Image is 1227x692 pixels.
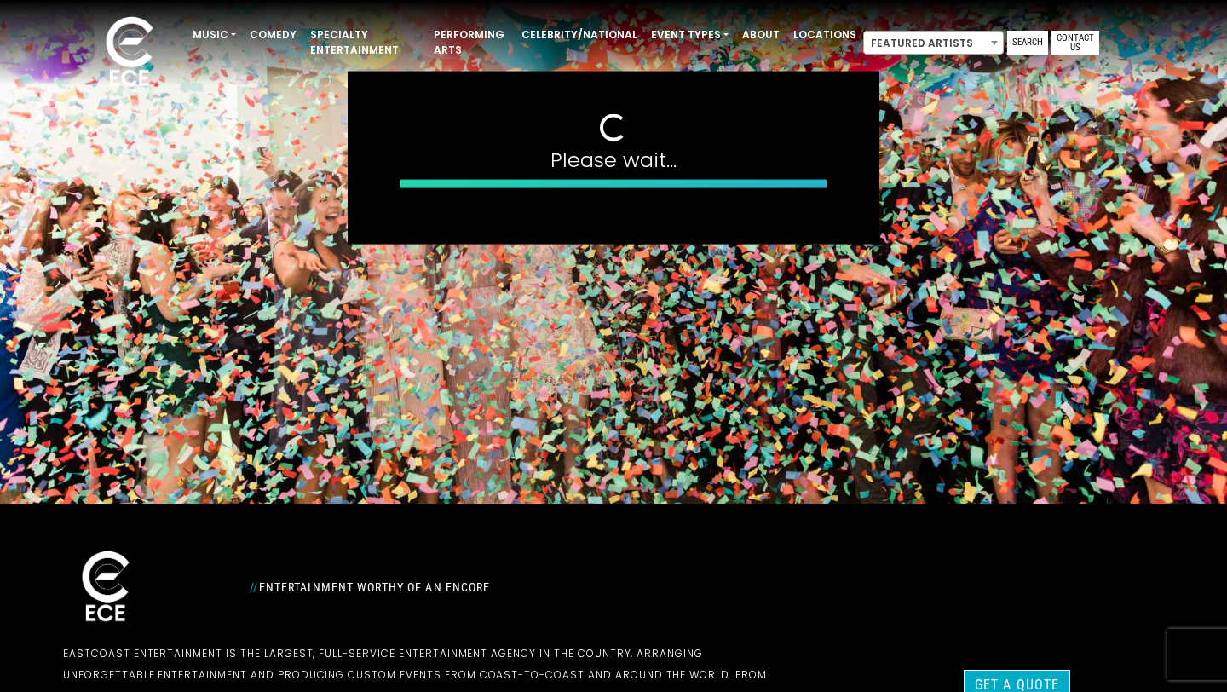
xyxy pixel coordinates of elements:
span: // [250,580,258,594]
span: Featured Artists [864,32,1003,55]
a: Music [186,20,243,49]
a: Locations [786,20,863,49]
div: Entertainment Worthy of an Encore [239,574,800,601]
h4: Please wait... [400,148,827,173]
img: ece_new_logo_whitev2-1.png [63,546,148,629]
a: Contact Us [1051,31,1099,55]
img: ece_new_logo_whitev2-1.png [87,12,172,95]
a: Comedy [243,20,303,49]
a: Event Types [644,20,735,49]
a: About [735,20,786,49]
span: Featured Artists [863,31,1004,55]
a: Specialty Entertainment [303,20,427,65]
a: Celebrity/National [515,20,644,49]
a: Performing Arts [427,20,515,65]
a: Search [1007,31,1048,55]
